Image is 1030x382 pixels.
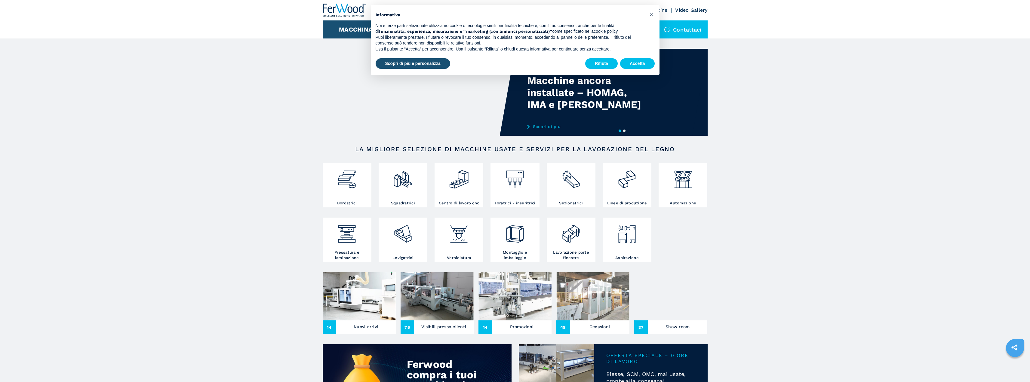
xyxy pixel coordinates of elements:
[673,164,693,190] img: automazione.png
[401,272,474,320] img: Visibili presso clienti
[354,322,378,331] h3: Nuovi arrivi
[393,164,414,190] img: squadratrici_2.png
[379,29,552,34] strong: funzionalità, esperienza, misurazione e “marketing (con annunci personalizzati)”
[449,219,469,244] img: verniciatura_1.png
[376,12,645,18] h2: Informativa
[376,35,645,46] p: Puoi liberamente prestare, rifiutare o revocare il tuo consenso, in qualsiasi momento, accedendo ...
[561,164,582,190] img: sezionatrici_2.png
[342,145,688,153] h2: LA MIGLIORE SELEZIONE DI MACCHINE USATE E SERVIZI PER LA LAVORAZIONE DEL LEGNO
[619,130,621,132] button: 1
[337,164,357,190] img: bordatrici_1.png
[323,272,396,334] a: Nuovi arrivi14Nuovi arrivi
[323,320,336,334] span: 14
[478,272,552,334] a: Promozioni14Promozioni
[556,272,629,320] img: Occasioni
[556,320,570,334] span: 48
[435,218,483,262] a: Verniciatura
[391,200,415,206] h3: Squadratrici
[1007,340,1022,355] a: sharethis
[401,272,474,334] a: Visibili presso clienti75Visibili presso clienti
[337,219,357,244] img: pressa-strettoia.png
[392,255,414,261] h3: Levigatrici
[449,164,469,190] img: centro_di_lavoro_cnc_2.png
[658,20,708,38] div: Contattaci
[478,320,492,334] span: 14
[675,7,707,13] a: Video Gallery
[439,200,479,206] h3: Centro di lavoro cnc
[323,218,371,262] a: Pressatura e laminazione
[547,218,595,262] a: Lavorazione porte finestre
[650,11,653,18] span: ×
[323,4,366,17] img: Ferwood
[435,163,483,207] a: Centro di lavoro cnc
[664,26,670,32] img: Contattaci
[670,200,696,206] h3: Automazione
[323,272,396,320] img: Nuovi arrivi
[548,250,594,261] h3: Lavorazione porte finestre
[589,322,610,331] h3: Occasioni
[556,272,629,334] a: Occasioni48Occasioni
[376,58,450,69] button: Scopri di più e personalizza
[607,200,647,206] h3: Linee di produzione
[623,130,626,132] button: 2
[379,218,427,262] a: Levigatrici
[510,322,534,331] h3: Promozioni
[559,200,583,206] h3: Sezionatrici
[339,26,379,33] button: Macchinari
[492,250,538,261] h3: Montaggio e imballaggio
[478,272,552,320] img: Promozioni
[603,163,651,207] a: Linee di produzione
[617,219,638,244] img: aspirazione_1.png
[1004,355,1025,377] iframe: Chat
[505,164,525,190] img: foratrici_inseritrici_2.png
[594,29,617,34] a: cookie policy
[376,23,645,35] p: Noi e terze parti selezionate utilizziamo cookie o tecnologie simili per finalità tecniche e, con...
[647,10,656,19] button: Chiudi questa informativa
[323,163,371,207] a: Bordatrici
[585,58,618,69] button: Rifiuta
[617,164,638,190] img: linee_di_produzione_2.png
[401,320,414,334] span: 75
[495,200,536,206] h3: Foratrici - inseritrici
[659,163,707,207] a: Automazione
[666,322,690,331] h3: Show room
[603,218,651,262] a: Aspirazione
[505,219,525,244] img: montaggio_imballaggio_2.png
[634,320,648,334] span: 37
[547,163,595,207] a: Sezionatrici
[393,219,414,244] img: levigatrici_2.png
[323,49,515,136] video: Your browser does not support the video tag.
[324,250,370,261] h3: Pressatura e laminazione
[447,255,471,261] h3: Verniciatura
[376,46,645,52] p: Usa il pulsante “Accetta” per acconsentire. Usa il pulsante “Rifiuta” o chiudi questa informativa...
[379,163,427,207] a: Squadratrici
[634,272,707,334] a: Show room37Show room
[490,218,539,262] a: Montaggio e imballaggio
[421,322,466,331] h3: Visibili presso clienti
[615,255,639,261] h3: Aspirazione
[490,163,539,207] a: Foratrici - inseritrici
[527,124,645,129] a: Scopri di più
[561,219,582,244] img: lavorazione_porte_finestre_2.png
[337,200,357,206] h3: Bordatrici
[620,58,655,69] button: Accetta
